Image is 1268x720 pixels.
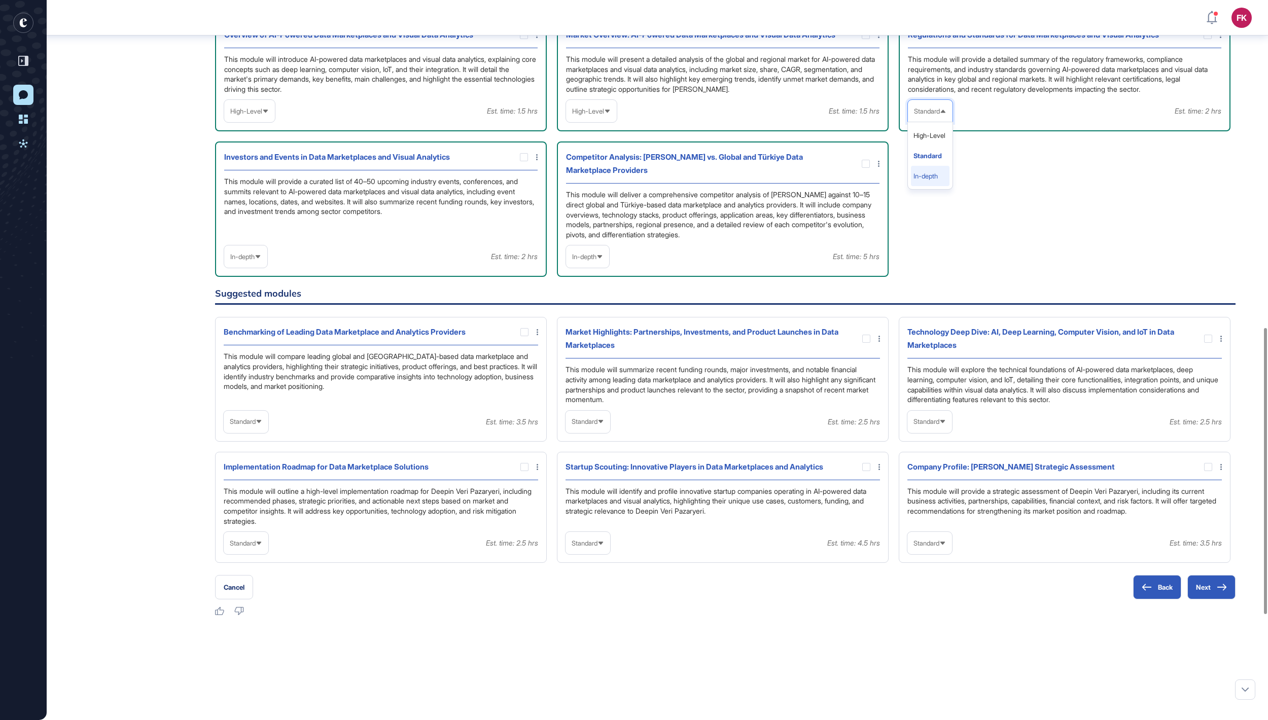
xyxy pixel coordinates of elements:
[13,13,33,33] div: entrapeer-logo
[230,107,262,115] span: High-Level
[230,539,256,547] span: Standard
[566,326,847,352] div: Market Highlights: Partnerships, Investments, and Product Launches in Data Marketplaces
[491,250,538,263] div: Est. time: 2 hrs
[911,125,949,146] li: High-Level
[1133,575,1181,599] button: Back
[914,107,940,115] span: Standard
[572,107,604,115] span: High-Level
[224,176,538,239] div: This module will provide a curated list of 40–50 upcoming industry events, conferences, and summi...
[572,253,596,261] span: In-depth
[572,539,597,547] span: Standard
[215,575,253,599] button: Cancel
[913,539,939,547] span: Standard
[566,486,880,526] div: This module will identify and profile innovative startup companies operating in AI-powered data m...
[1187,575,1236,599] button: Next
[827,536,880,550] div: Est. time: 4.5 hrs
[224,326,466,339] div: Benchmarking of Leading Data Marketplace and Analytics Providers
[566,460,823,474] div: Startup Scouting: Innovative Players in Data Marketplaces and Analytics
[224,151,450,164] div: Investors and Events in Data Marketplaces and Visual Analytics
[566,190,879,239] div: This module will deliver a comprehensive competitor analysis of [PERSON_NAME] against 10–15 direc...
[572,418,597,425] span: Standard
[224,351,538,404] div: This module will compare leading global and [GEOGRAPHIC_DATA]-based data marketplace and analytic...
[911,146,949,166] li: Standard
[907,460,1115,474] div: Company Profile: [PERSON_NAME] Strategic Assessment
[486,415,538,428] div: Est. time: 3.5 hrs
[907,365,1222,404] div: This module will explore the technical foundations of AI-powered data marketplaces, deep learning...
[1231,8,1252,28] button: FK
[908,54,1221,94] div: This module will provide a detailed summary of the regulatory frameworks, compliance requirements...
[224,460,429,474] div: Implementation Roadmap for Data Marketplace Solutions
[230,253,255,261] span: In-depth
[911,166,949,186] li: In-depth
[907,326,1188,352] div: Technology Deep Dive: AI, Deep Learning, Computer Vision, and IoT in Data Marketplaces
[215,289,1236,305] h6: Suggested modules
[1170,536,1222,550] div: Est. time: 3.5 hrs
[913,418,939,425] span: Standard
[486,536,538,550] div: Est. time: 2.5 hrs
[224,54,538,94] div: This module will introduce AI-powered data marketplaces and visual data analytics, explaining cor...
[566,151,846,177] div: Competitor Analysis: [PERSON_NAME] vs. Global and Türkiye Data Marketplace Providers
[566,54,879,94] div: This module will present a detailed analysis of the global and regional market for AI-powered dat...
[224,486,538,526] div: This module will outline a high-level implementation roadmap for Deepin Veri Pazaryeri, including...
[1170,415,1222,428] div: Est. time: 2.5 hrs
[566,365,880,404] div: This module will summarize recent funding rounds, major investments, and notable financial activi...
[907,486,1222,526] div: This module will provide a strategic assessment of Deepin Veri Pazaryeri, including its current b...
[828,415,880,428] div: Est. time: 2.5 hrs
[829,104,879,118] div: Est. time: 1.5 hrs
[230,418,256,425] span: Standard
[833,250,879,263] div: Est. time: 5 hrs
[1175,104,1221,118] div: Est. time: 2 hrs
[487,104,538,118] div: Est. time: 1.5 hrs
